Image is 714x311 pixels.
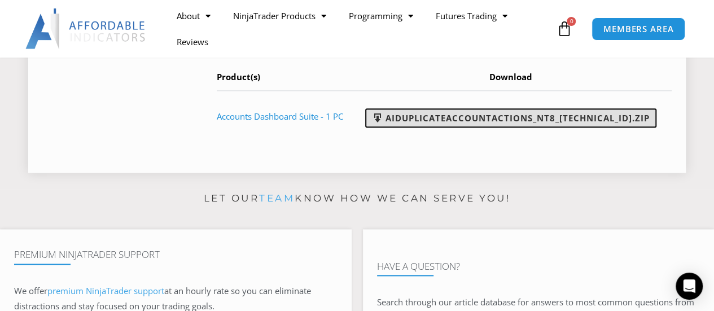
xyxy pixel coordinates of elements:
[539,12,589,45] a: 0
[377,261,700,272] h4: Have A Question?
[567,17,576,26] span: 0
[676,273,703,300] div: Open Intercom Messenger
[217,111,343,122] a: Accounts Dashboard Suite - 1 PC
[47,285,164,296] a: premium NinjaTrader support
[165,29,220,55] a: Reviews
[603,25,674,33] span: MEMBERS AREA
[222,3,338,29] a: NinjaTrader Products
[592,17,686,41] a: MEMBERS AREA
[25,8,147,49] img: LogoAI | Affordable Indicators – NinjaTrader
[14,285,47,296] span: We offer
[165,3,554,55] nav: Menu
[14,249,338,260] h4: Premium NinjaTrader Support
[489,71,532,82] span: Download
[165,3,222,29] a: About
[424,3,519,29] a: Futures Trading
[259,192,295,204] a: team
[365,108,656,128] a: AIDuplicateAccountActions_NT8_[TECHNICAL_ID].zip
[338,3,424,29] a: Programming
[217,71,260,82] span: Product(s)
